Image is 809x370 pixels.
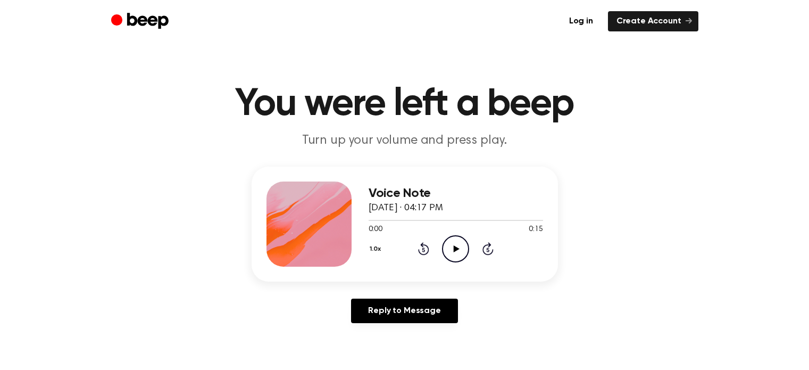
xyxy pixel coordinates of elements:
button: 1.0x [369,240,385,258]
span: [DATE] · 04:17 PM [369,203,443,213]
a: Beep [111,11,171,32]
a: Reply to Message [351,299,457,323]
a: Log in [561,11,602,31]
span: 0:15 [529,224,543,235]
p: Turn up your volume and press play. [201,132,609,150]
h1: You were left a beep [132,85,677,124]
span: 0:00 [369,224,382,235]
a: Create Account [608,11,698,31]
h3: Voice Note [369,186,543,201]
